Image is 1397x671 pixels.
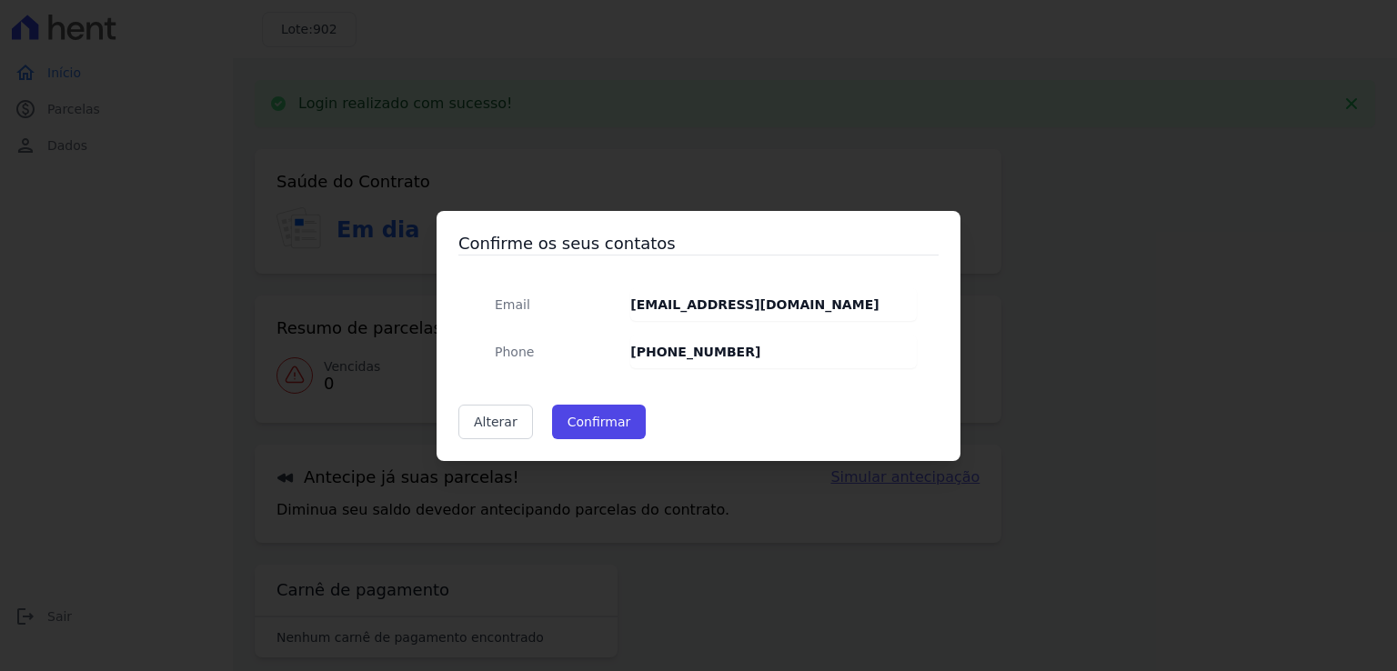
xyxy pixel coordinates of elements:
[458,405,533,439] a: Alterar
[458,233,939,255] h3: Confirme os seus contatos
[630,297,879,312] strong: [EMAIL_ADDRESS][DOMAIN_NAME]
[630,345,760,359] strong: [PHONE_NUMBER]
[552,405,647,439] button: Confirmar
[495,345,534,359] span: translation missing: pt-BR.public.contracts.modal.confirmation.phone
[495,297,530,312] span: translation missing: pt-BR.public.contracts.modal.confirmation.email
